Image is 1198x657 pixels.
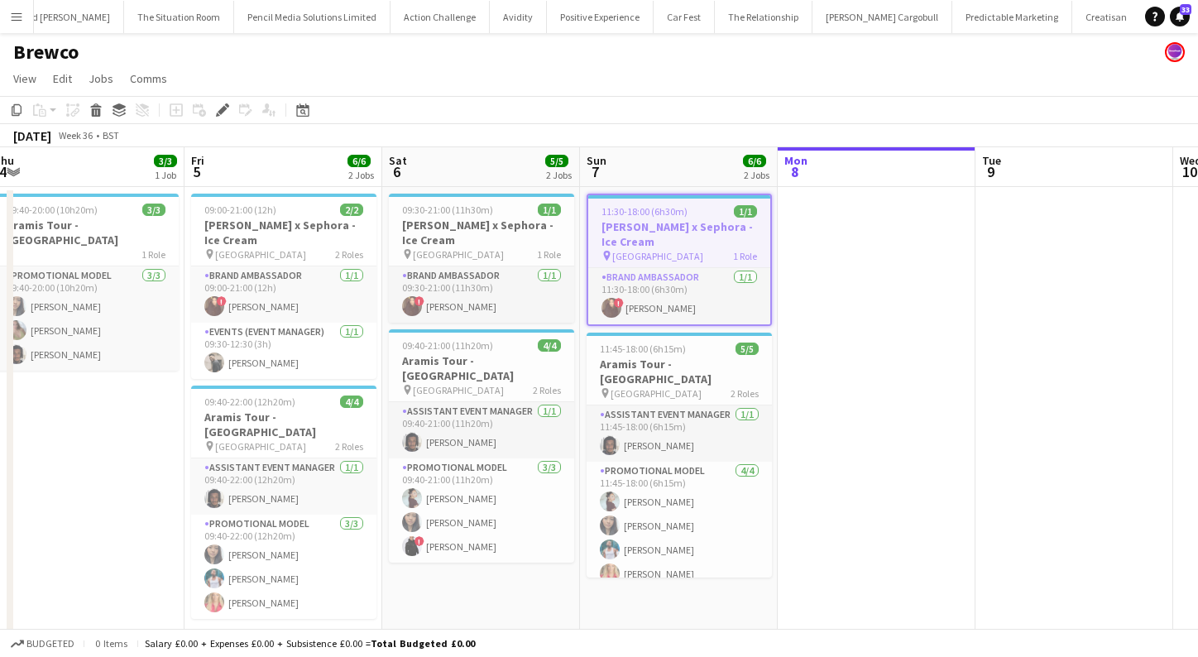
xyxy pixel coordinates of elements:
[1180,4,1191,15] span: 33
[89,71,113,86] span: Jobs
[1072,1,1141,33] button: Creatisan
[7,68,43,89] a: View
[103,129,119,141] div: BST
[82,68,120,89] a: Jobs
[124,1,234,33] button: The Situation Room
[13,127,51,144] div: [DATE]
[812,1,952,33] button: [PERSON_NAME] Cargobull
[91,637,131,650] span: 0 items
[391,1,490,33] button: Action Challenge
[46,68,79,89] a: Edit
[654,1,715,33] button: Car Fest
[13,40,79,65] h1: Brewco
[1165,42,1185,62] app-user-avatar: Sophie Barnes
[123,68,174,89] a: Comms
[371,637,475,650] span: Total Budgeted £0.00
[547,1,654,33] button: Positive Experience
[130,71,167,86] span: Comms
[1170,7,1190,26] a: 33
[490,1,547,33] button: Avidity
[26,638,74,650] span: Budgeted
[952,1,1072,33] button: Predictable Marketing
[53,71,72,86] span: Edit
[715,1,812,33] button: The Relationship
[8,635,77,653] button: Budgeted
[145,637,475,650] div: Salary £0.00 + Expenses £0.00 + Subsistence £0.00 =
[234,1,391,33] button: Pencil Media Solutions Limited
[55,129,96,141] span: Week 36
[13,71,36,86] span: View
